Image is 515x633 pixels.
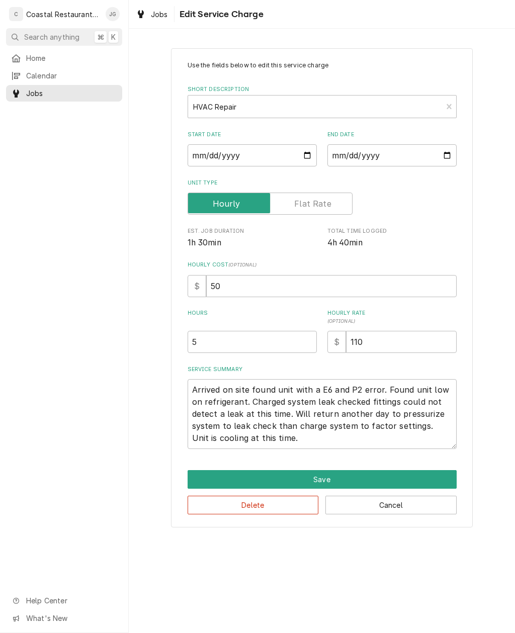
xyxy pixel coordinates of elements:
[26,613,116,623] span: What's New
[188,366,457,374] label: Service Summary
[327,309,457,353] div: [object Object]
[26,9,100,20] div: Coastal Restaurant Repair
[188,470,457,489] button: Save
[188,379,457,449] textarea: Arrived on site found unit with a E6 and P2 error. Found unit low on refrigerant. Charged system ...
[188,309,317,325] label: Hours
[24,32,79,42] span: Search anything
[26,595,116,606] span: Help Center
[26,70,117,81] span: Calendar
[188,366,457,449] div: Service Summary
[327,227,457,249] div: Total Time Logged
[132,6,172,23] a: Jobs
[171,48,473,527] div: Line Item Create/Update
[188,309,317,353] div: [object Object]
[327,318,356,324] span: ( optional )
[151,9,168,20] span: Jobs
[327,131,457,139] label: End Date
[188,261,457,269] label: Hourly Cost
[188,131,317,166] div: Start Date
[177,8,264,21] span: Edit Service Charge
[9,7,23,21] div: C
[188,179,457,215] div: Unit Type
[6,592,122,609] a: Go to Help Center
[188,237,317,249] span: Est. Job Duration
[327,131,457,166] div: End Date
[26,88,117,99] span: Jobs
[111,32,116,42] span: K
[188,227,317,235] span: Est. Job Duration
[188,489,457,514] div: Button Group Row
[188,261,457,297] div: Hourly Cost
[106,7,120,21] div: JG
[327,237,457,249] span: Total Time Logged
[188,470,457,514] div: Button Group
[188,85,457,118] div: Short Description
[325,496,457,514] button: Cancel
[188,238,221,247] span: 1h 30min
[327,309,457,325] label: Hourly Rate
[188,61,457,449] div: Line Item Create/Update Form
[106,7,120,21] div: James Gatton's Avatar
[327,227,457,235] span: Total Time Logged
[327,331,346,353] div: $
[188,61,457,70] p: Use the fields below to edit this service charge
[6,67,122,84] a: Calendar
[188,496,319,514] button: Delete
[188,227,317,249] div: Est. Job Duration
[188,144,317,166] input: yyyy-mm-dd
[6,85,122,102] a: Jobs
[188,85,457,94] label: Short Description
[6,610,122,626] a: Go to What's New
[228,262,256,267] span: ( optional )
[327,144,457,166] input: yyyy-mm-dd
[6,28,122,46] button: Search anything⌘K
[188,470,457,489] div: Button Group Row
[6,50,122,66] a: Home
[188,131,317,139] label: Start Date
[327,238,363,247] span: 4h 40min
[188,179,457,187] label: Unit Type
[26,53,117,63] span: Home
[97,32,104,42] span: ⌘
[188,275,206,297] div: $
